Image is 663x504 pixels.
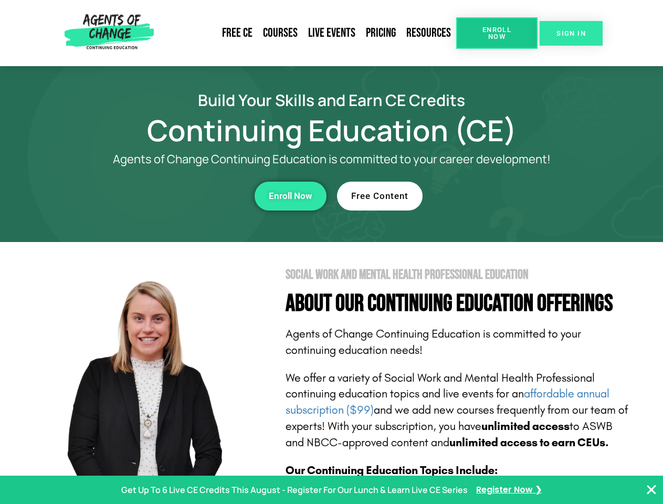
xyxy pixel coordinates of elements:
h2: Social Work and Mental Health Professional Education [286,268,631,281]
span: Free Content [351,192,408,201]
a: Resources [401,21,456,45]
a: Free Content [337,182,423,211]
p: Agents of Change Continuing Education is committed to your career development! [75,153,589,166]
nav: Menu [158,21,456,45]
a: Enroll Now [255,182,327,211]
p: Get Up To 6 Live CE Credits This August - Register For Our Lunch & Learn Live CE Series [121,482,468,498]
span: Enroll Now [269,192,312,201]
p: We offer a variety of Social Work and Mental Health Professional continuing education topics and ... [286,370,631,451]
b: unlimited access to earn CEUs. [449,436,609,449]
a: Pricing [361,21,401,45]
h1: Continuing Education (CE) [33,118,631,142]
a: Courses [258,21,303,45]
a: Enroll Now [456,17,538,49]
a: SIGN IN [540,21,603,46]
button: Close Banner [645,484,658,496]
a: Free CE [217,21,258,45]
a: Live Events [303,21,361,45]
b: unlimited access [481,419,570,433]
h4: About Our Continuing Education Offerings [286,292,631,316]
h2: Build Your Skills and Earn CE Credits [33,92,631,108]
span: Agents of Change Continuing Education is committed to your continuing education needs! [286,327,581,357]
a: Register Now ❯ [476,482,542,498]
span: Enroll Now [473,26,521,40]
b: Our Continuing Education Topics Include: [286,464,498,477]
span: SIGN IN [556,30,586,37]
